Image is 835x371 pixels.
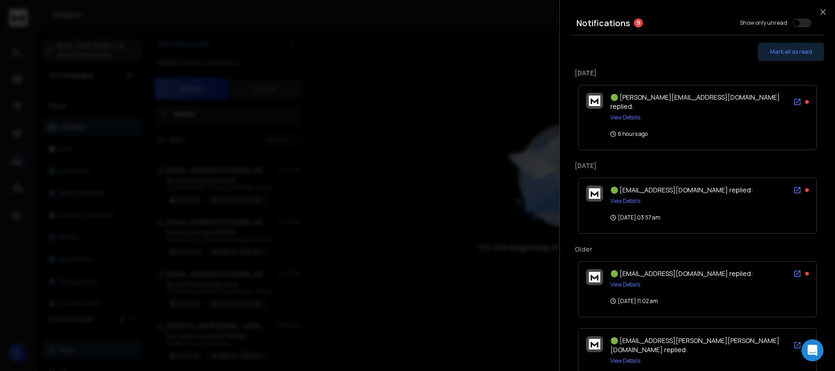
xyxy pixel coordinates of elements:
[610,185,753,194] span: 🟢 [EMAIL_ADDRESS][DOMAIN_NAME] replied:
[610,357,640,365] button: View Details
[610,93,780,111] span: 🟢 [PERSON_NAME][EMAIL_ADDRESS][DOMAIN_NAME] replied:
[575,68,820,78] p: [DATE]
[575,245,820,254] p: Older
[610,269,753,278] span: 🟢 [EMAIL_ADDRESS][DOMAIN_NAME] replied:
[575,161,820,170] p: [DATE]
[589,272,600,282] img: logo
[589,96,600,106] img: logo
[770,48,812,56] span: Mark all as read
[610,214,660,221] p: [DATE] 03:57 am
[589,339,600,349] img: logo
[634,18,643,28] span: 9
[589,188,600,199] img: logo
[610,336,779,354] span: 🟢 [EMAIL_ADDRESS][PERSON_NAME][PERSON_NAME][DOMAIN_NAME] replied:
[740,19,787,27] label: Show only unread
[801,339,824,361] div: Open Intercom Messenger
[610,298,658,305] p: [DATE] 11:02 am
[610,114,640,121] button: View Details
[758,43,824,61] button: Mark all as read
[610,281,640,288] button: View Details
[610,197,640,205] button: View Details
[576,17,630,29] h3: Notifications
[610,130,648,138] p: 6 hours ago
